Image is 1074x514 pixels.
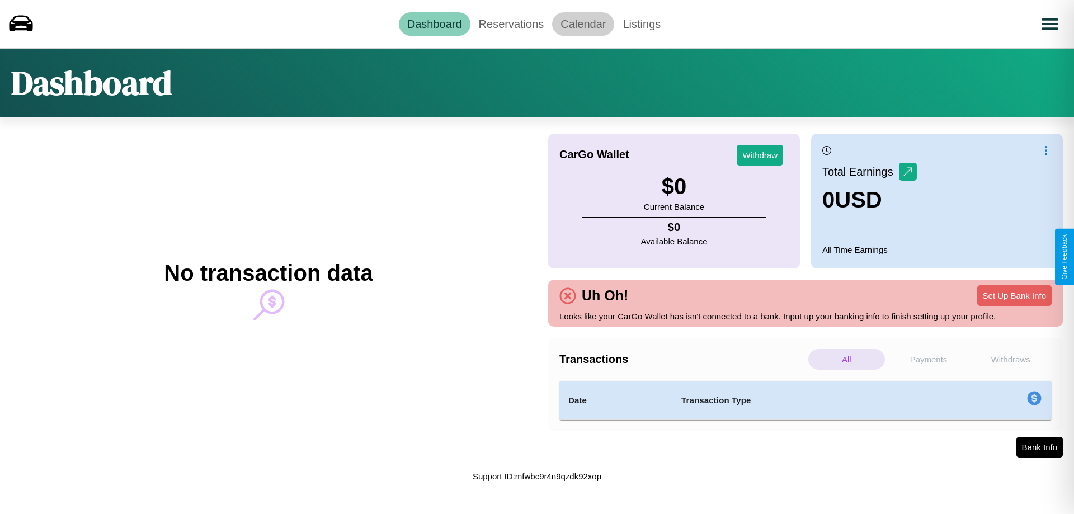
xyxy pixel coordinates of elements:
p: Current Balance [644,199,704,214]
p: All Time Earnings [822,242,1052,257]
h4: Transaction Type [681,394,935,407]
h4: Uh Oh! [576,287,634,304]
button: Bank Info [1016,437,1063,458]
h3: 0 USD [822,187,917,213]
p: All [808,349,885,370]
button: Set Up Bank Info [977,285,1052,306]
p: Payments [891,349,967,370]
button: Open menu [1034,8,1066,40]
div: Give Feedback [1061,234,1068,280]
button: Withdraw [737,145,783,166]
a: Calendar [552,12,614,36]
a: Dashboard [399,12,470,36]
p: Looks like your CarGo Wallet has isn't connected to a bank. Input up your banking info to finish ... [559,309,1052,324]
h4: CarGo Wallet [559,148,629,161]
p: Available Balance [641,234,708,249]
a: Listings [614,12,669,36]
h4: $ 0 [641,221,708,234]
table: simple table [559,381,1052,420]
h3: $ 0 [644,174,704,199]
p: Support ID: mfwbc9r4n9qzdk92xop [473,469,601,484]
a: Reservations [470,12,553,36]
h4: Date [568,394,663,407]
p: Withdraws [972,349,1049,370]
p: Total Earnings [822,162,899,182]
h2: No transaction data [164,261,373,286]
h1: Dashboard [11,60,172,106]
h4: Transactions [559,353,805,366]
